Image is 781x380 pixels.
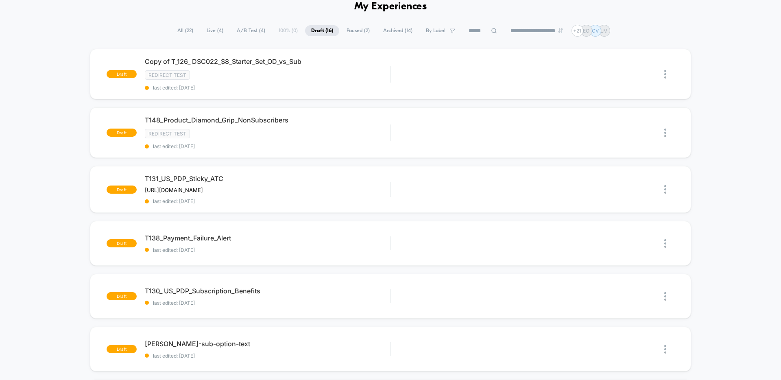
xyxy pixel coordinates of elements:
[305,25,339,36] span: Draft ( 16 )
[145,287,390,295] span: T130_ US_PDP_Subscription_Benefits
[107,345,137,353] span: draft
[107,292,137,300] span: draft
[572,25,583,37] div: + 21
[107,129,137,137] span: draft
[145,175,390,183] span: T131_US_PDP_Sticky_ATC
[145,143,390,149] span: last edited: [DATE]
[107,70,137,78] span: draft
[145,116,390,124] span: T148_Product_Diamond_Grip_NonSubscribers
[664,345,666,354] img: close
[664,129,666,137] img: close
[664,70,666,79] img: close
[145,353,390,359] span: last edited: [DATE]
[340,25,376,36] span: Paused ( 2 )
[145,300,390,306] span: last edited: [DATE]
[664,185,666,194] img: close
[171,25,199,36] span: All ( 22 )
[664,239,666,248] img: close
[145,70,190,80] span: Redirect Test
[201,25,229,36] span: Live ( 4 )
[145,187,203,193] span: [URL][DOMAIN_NAME]
[377,25,419,36] span: Archived ( 14 )
[600,28,608,34] p: LM
[145,234,390,242] span: T138_Payment_Failure_Alert
[145,85,390,91] span: last edited: [DATE]
[231,25,271,36] span: A/B Test ( 4 )
[145,129,190,138] span: Redirect Test
[145,57,390,66] span: Copy of T_126_ DSC022_$8_Starter_Set_OD_vs_Sub
[558,28,563,33] img: end
[664,292,666,301] img: close
[107,186,137,194] span: draft
[145,340,390,348] span: [PERSON_NAME]-sub-option-text
[145,198,390,204] span: last edited: [DATE]
[426,28,445,34] span: By Label
[354,1,427,13] h1: My Experiences
[145,247,390,253] span: last edited: [DATE]
[583,28,589,34] p: EO
[107,239,137,247] span: draft
[592,28,599,34] p: CV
